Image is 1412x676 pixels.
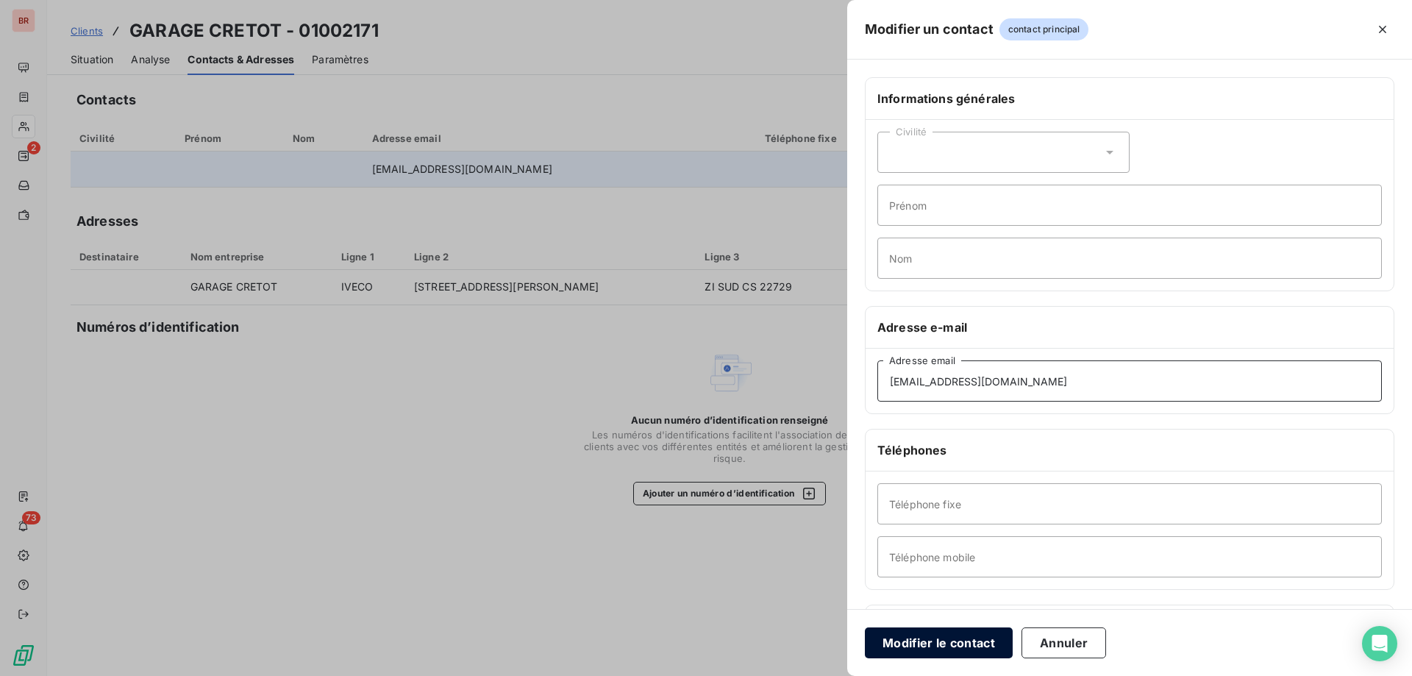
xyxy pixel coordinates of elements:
[877,483,1382,524] input: placeholder
[877,185,1382,226] input: placeholder
[877,441,1382,459] h6: Téléphones
[1021,627,1106,658] button: Annuler
[865,627,1013,658] button: Modifier le contact
[865,19,994,40] h5: Modifier un contact
[877,238,1382,279] input: placeholder
[877,90,1382,107] h6: Informations générales
[999,18,1089,40] span: contact principal
[877,360,1382,402] input: placeholder
[1362,626,1397,661] div: Open Intercom Messenger
[877,536,1382,577] input: placeholder
[877,319,1382,336] h6: Adresse e-mail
